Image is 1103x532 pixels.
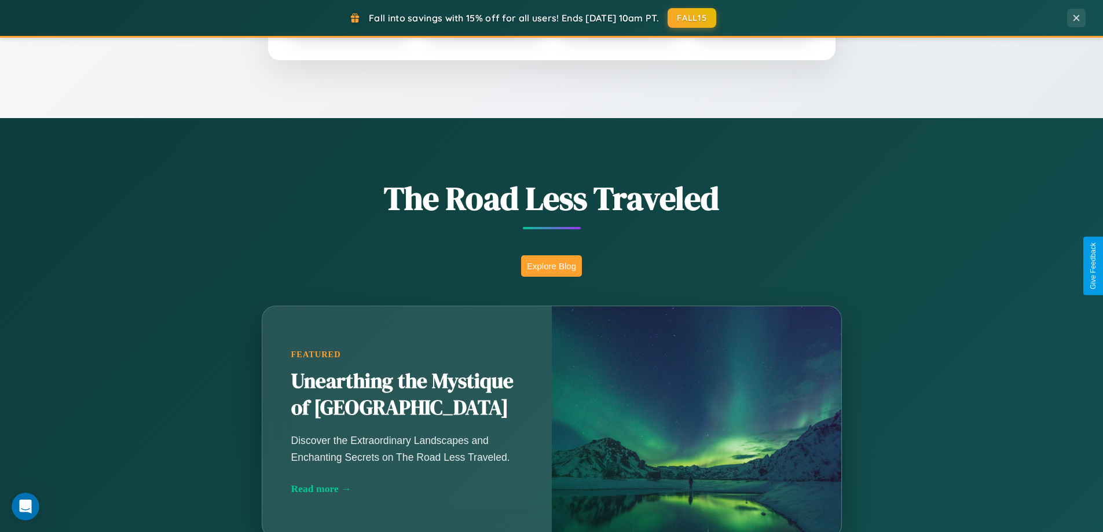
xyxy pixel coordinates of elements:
div: Give Feedback [1089,243,1097,289]
span: Fall into savings with 15% off for all users! Ends [DATE] 10am PT. [369,12,659,24]
button: FALL15 [668,8,716,28]
h1: The Road Less Traveled [204,176,899,221]
div: Featured [291,350,523,359]
h2: Unearthing the Mystique of [GEOGRAPHIC_DATA] [291,368,523,421]
iframe: Intercom live chat [12,493,39,520]
div: Read more → [291,483,523,495]
button: Explore Blog [521,255,582,277]
p: Discover the Extraordinary Landscapes and Enchanting Secrets on The Road Less Traveled. [291,432,523,465]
